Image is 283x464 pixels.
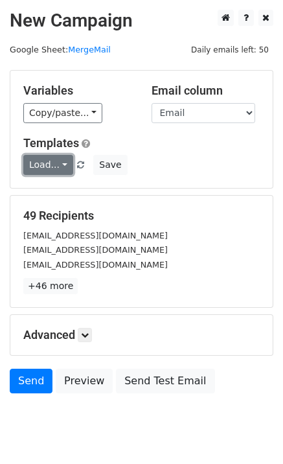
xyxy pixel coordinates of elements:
h5: Advanced [23,328,260,342]
a: MergeMail [68,45,111,54]
small: [EMAIL_ADDRESS][DOMAIN_NAME] [23,260,168,270]
a: Load... [23,155,73,175]
span: Daily emails left: 50 [187,43,273,57]
a: Preview [56,369,113,393]
small: [EMAIL_ADDRESS][DOMAIN_NAME] [23,231,168,240]
small: [EMAIL_ADDRESS][DOMAIN_NAME] [23,245,168,255]
a: Send [10,369,52,393]
button: Save [93,155,127,175]
h5: 49 Recipients [23,209,260,223]
a: Templates [23,136,79,150]
iframe: Chat Widget [218,402,283,464]
h5: Variables [23,84,132,98]
a: Daily emails left: 50 [187,45,273,54]
h2: New Campaign [10,10,273,32]
a: +46 more [23,278,78,294]
a: Send Test Email [116,369,214,393]
h5: Email column [152,84,260,98]
a: Copy/paste... [23,103,102,123]
small: Google Sheet: [10,45,111,54]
